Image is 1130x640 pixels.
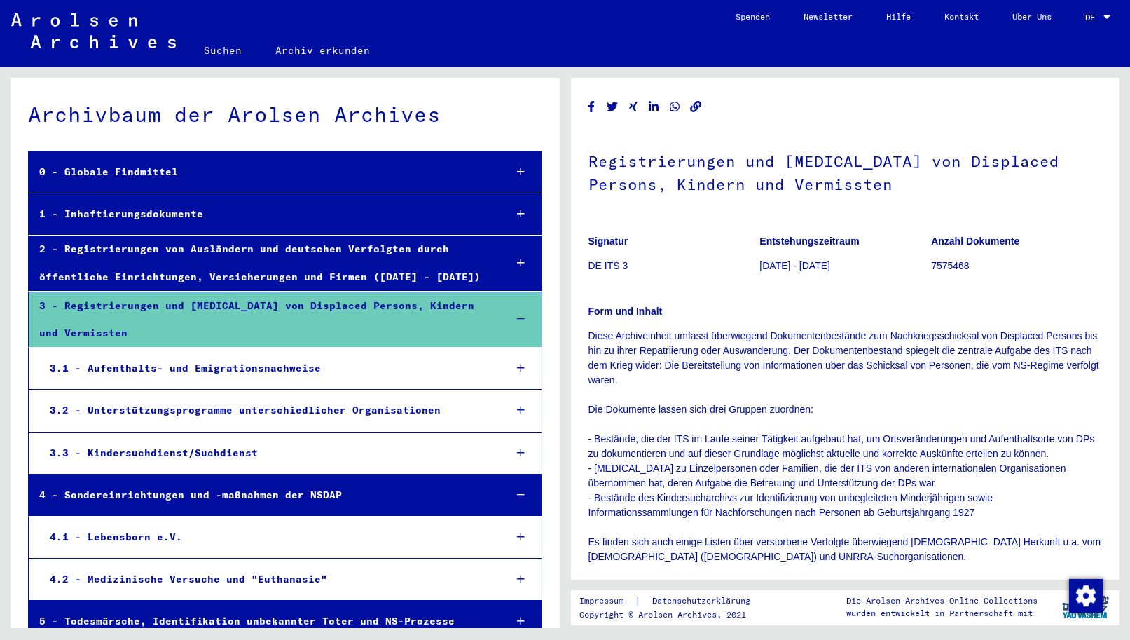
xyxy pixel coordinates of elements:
[759,236,859,247] b: Entstehungszeitraum
[626,98,641,116] button: Share on Xing
[29,236,494,290] div: 2 - Registrierungen von Ausländern und deutschen Verfolgten durch öffentliche Einrichtungen, Vers...
[668,98,682,116] button: Share on WhatsApp
[39,397,494,424] div: 3.2 - Unterstützungsprogramme unterschiedlicher Organisationen
[588,129,1103,214] h1: Registrierungen und [MEDICAL_DATA] von Displaced Persons, Kindern und Vermissten
[29,200,494,228] div: 1 - Inhaftierungsdokumente
[259,34,387,67] a: Archiv erkunden
[588,236,628,247] b: Signatur
[641,594,767,608] a: Datenschutzerklärung
[931,236,1019,247] b: Anzahl Dokumente
[1059,590,1112,625] img: yv_logo.png
[605,98,620,116] button: Share on Twitter
[689,98,703,116] button: Copy link
[759,259,930,273] p: [DATE] - [DATE]
[29,482,494,509] div: 4 - Sondereinrichtungen und -maßnahmen der NSDAP
[588,306,663,317] b: Form und Inhalt
[39,524,494,551] div: 4.1 - Lebensborn e.V.
[39,355,494,382] div: 3.1 - Aufenthalts- und Emigrationsnachweise
[579,594,767,608] div: |
[11,13,176,48] img: Arolsen_neg.svg
[579,594,635,608] a: Impressum
[588,329,1103,594] p: Diese Archiveinheit umfasst überwiegend Dokumentenbestände zum Nachkriegsschicksal von Displaced ...
[29,158,494,186] div: 0 - Globale Findmittel
[846,607,1038,620] p: wurden entwickelt in Partnerschaft mit
[187,34,259,67] a: Suchen
[846,594,1038,607] p: Die Arolsen Archives Online-Collections
[647,98,661,116] button: Share on LinkedIn
[579,608,767,621] p: Copyright © Arolsen Archives, 2021
[39,566,494,593] div: 4.2 - Medizinische Versuche und "Euthanasie"
[1069,579,1103,613] img: Zustimmung ändern
[931,259,1102,273] p: 7575468
[588,259,759,273] p: DE ITS 3
[1085,13,1101,22] span: DE
[584,98,599,116] button: Share on Facebook
[39,440,494,467] div: 3.3 - Kindersuchdienst/Suchdienst
[28,99,542,130] div: Archivbaum der Arolsen Archives
[29,608,494,635] div: 5 - Todesmärsche, Identifikation unbekannter Toter und NS-Prozesse
[29,292,494,347] div: 3 - Registrierungen und [MEDICAL_DATA] von Displaced Persons, Kindern und Vermissten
